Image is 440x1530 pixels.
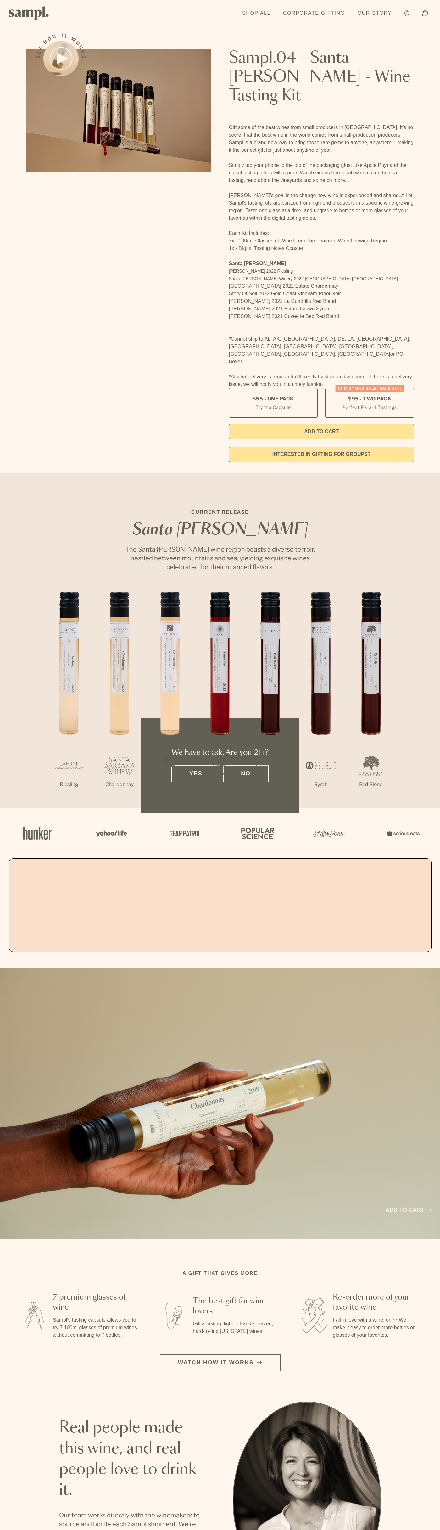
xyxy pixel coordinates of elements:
li: 2 / 7 [94,592,145,808]
a: Add to cart [385,1206,431,1214]
li: 4 / 7 [195,592,245,808]
p: Chardonnay [145,781,195,788]
li: 6 / 7 [296,592,346,808]
p: Riesling [44,781,94,788]
div: Christmas SALE! Save 20% [335,385,404,392]
li: 3 / 7 [145,592,195,808]
button: See how it works [43,41,79,76]
img: Sampl.04 - Santa Barbara - Wine Tasting Kit [26,49,211,172]
a: Our Story [354,6,395,20]
small: Try the Capsule [256,404,291,411]
p: Chardonnay [94,781,145,788]
img: Sampl logo [9,6,49,20]
p: Red Blend [346,781,396,788]
a: Corporate Gifting [280,6,348,20]
small: Perfect For 2-4 Tastings [343,404,397,411]
p: Syrah [296,781,346,788]
p: Red Blend [245,781,296,788]
a: Shop All [239,6,274,20]
button: Add to Cart [229,424,415,439]
li: 5 / 7 [245,592,296,808]
p: Pinot Noir [195,781,245,788]
li: 1 / 7 [44,592,94,808]
a: interested in gifting for groups? [229,447,415,462]
span: $55 - One Pack [253,395,294,402]
li: 7 / 7 [346,592,396,808]
span: $95 - Two Pack [348,395,391,402]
